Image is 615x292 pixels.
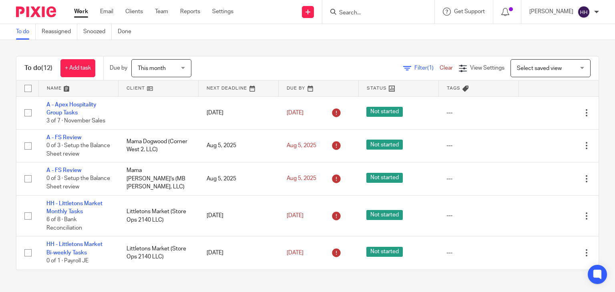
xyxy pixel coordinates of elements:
[46,102,96,116] a: A - Apex Hospitality Group Tasks
[199,96,279,129] td: [DATE]
[199,236,279,269] td: [DATE]
[446,142,510,150] div: ---
[119,162,199,195] td: Mama [PERSON_NAME]'s (MB [PERSON_NAME], LLC)
[60,59,95,77] a: + Add task
[454,9,485,14] span: Get Support
[366,140,403,150] span: Not started
[199,195,279,236] td: [DATE]
[46,168,81,173] a: A - FS Review
[41,65,52,71] span: (12)
[16,6,56,17] img: Pixie
[46,217,82,231] span: 6 of 8 · Bank Reconciliation
[577,6,590,18] img: svg%3E
[287,143,316,148] span: Aug 5, 2025
[414,65,440,71] span: Filter
[517,66,562,71] span: Select saved view
[446,249,510,257] div: ---
[199,129,279,162] td: Aug 5, 2025
[42,24,77,40] a: Reassigned
[118,24,137,40] a: Done
[110,64,127,72] p: Due by
[366,210,403,220] span: Not started
[83,24,112,40] a: Snoozed
[446,109,510,117] div: ---
[440,65,453,71] a: Clear
[125,8,143,16] a: Clients
[46,143,110,157] span: 0 of 3 · Setup the Balance Sheet review
[24,64,52,72] h1: To do
[46,201,102,214] a: HH - Littletons Market Monthly Tasks
[287,213,303,218] span: [DATE]
[180,8,200,16] a: Reports
[366,173,403,183] span: Not started
[155,8,168,16] a: Team
[366,247,403,257] span: Not started
[446,212,510,220] div: ---
[287,250,303,256] span: [DATE]
[46,176,110,190] span: 0 of 3 · Setup the Balance Sheet review
[46,135,81,140] a: A - FS Review
[46,118,105,124] span: 3 of 7 · November Sales
[46,258,88,264] span: 0 of 1 · Payroll JE
[119,236,199,269] td: Littletons Market (Store Ops 2140 LLC)
[119,129,199,162] td: Mama Dogwood (Corner West 2, LLC)
[446,175,510,183] div: ---
[100,8,113,16] a: Email
[199,162,279,195] td: Aug 5, 2025
[119,195,199,236] td: Littletons Market (Store Ops 2140 LLC)
[287,176,316,182] span: Aug 5, 2025
[287,110,303,116] span: [DATE]
[447,86,460,90] span: Tags
[338,10,410,17] input: Search
[427,65,434,71] span: (1)
[529,8,573,16] p: [PERSON_NAME]
[138,66,166,71] span: This month
[366,107,403,117] span: Not started
[46,242,102,255] a: HH - Littletons Market Bi-weekly Tasks
[16,24,36,40] a: To do
[74,8,88,16] a: Work
[470,65,504,71] span: View Settings
[212,8,233,16] a: Settings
